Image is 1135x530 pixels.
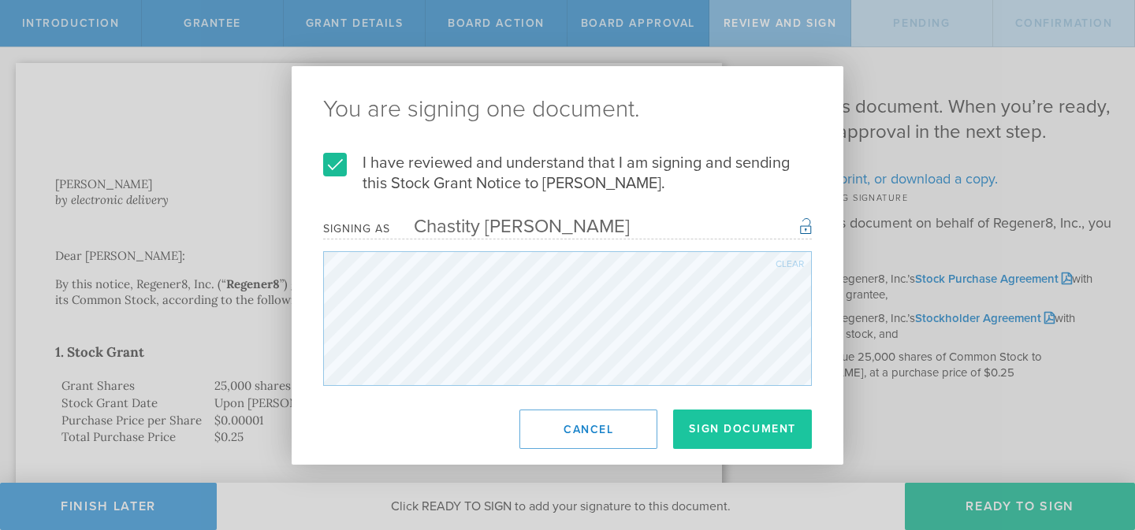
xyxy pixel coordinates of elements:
[323,98,812,121] ng-pluralize: You are signing one document.
[673,410,812,449] button: Sign Document
[390,215,630,238] div: Chastity [PERSON_NAME]
[519,410,657,449] button: Cancel
[323,222,390,235] div: Signing as
[323,153,812,194] label: I have reviewed and understand that I am signing and sending this Stock Grant Notice to [PERSON_N...
[1056,407,1135,483] iframe: Chat Widget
